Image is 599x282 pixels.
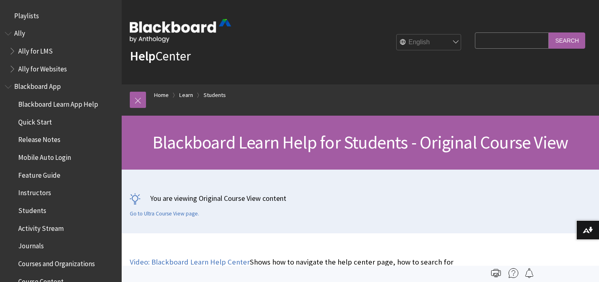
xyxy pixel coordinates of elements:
[14,80,61,91] span: Blackboard App
[14,27,25,38] span: Ally
[18,222,64,232] span: Activity Stream
[509,268,518,278] img: More help
[18,151,71,161] span: Mobile Auto Login
[18,257,95,268] span: Courses and Organizations
[130,19,231,43] img: Blackboard by Anthology
[179,90,193,100] a: Learn
[18,168,60,179] span: Feature Guide
[130,210,199,217] a: Go to Ultra Course View page.
[154,90,169,100] a: Home
[397,34,462,51] select: Site Language Selector
[18,62,67,73] span: Ally for Websites
[18,44,53,55] span: Ally for LMS
[130,48,155,64] strong: Help
[5,27,117,76] nav: Book outline for Anthology Ally Help
[18,115,52,126] span: Quick Start
[18,204,46,215] span: Students
[130,193,591,203] p: You are viewing Original Course View content
[18,239,44,250] span: Journals
[549,32,585,48] input: Search
[130,257,471,278] p: Shows how to navigate the help center page, how to search for content and how to differentiate be...
[152,131,568,153] span: Blackboard Learn Help for Students - Original Course View
[524,268,534,278] img: Follow this page
[130,48,191,64] a: HelpCenter
[204,90,226,100] a: Students
[130,257,250,267] a: Video: Blackboard Learn Help Center
[18,97,98,108] span: Blackboard Learn App Help
[491,268,501,278] img: Print
[14,9,39,20] span: Playlists
[18,186,51,197] span: Instructors
[5,9,117,23] nav: Book outline for Playlists
[18,133,60,144] span: Release Notes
